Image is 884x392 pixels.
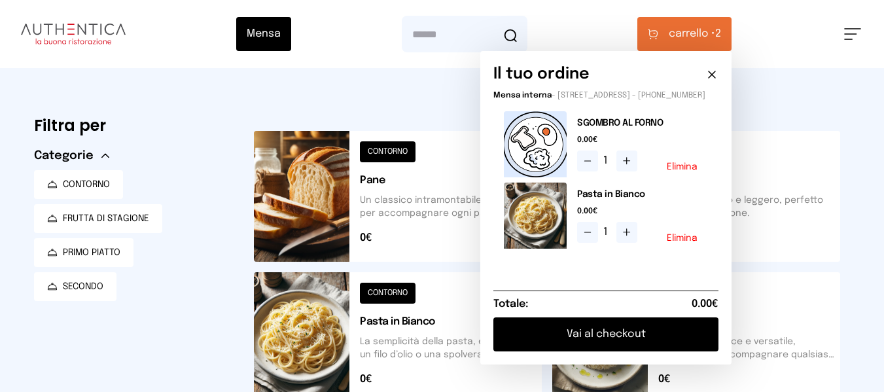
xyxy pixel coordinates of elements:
[493,90,718,101] p: - [STREET_ADDRESS] - [PHONE_NUMBER]
[603,224,611,240] span: 1
[504,183,567,249] img: media
[667,162,698,171] button: Elimina
[236,17,291,51] button: Mensa
[34,272,116,301] button: SECONDO
[63,246,120,259] span: PRIMO PIATTO
[493,64,590,85] h6: Il tuo ordine
[669,26,715,42] span: carrello •
[63,212,149,225] span: FRUTTA DI STAGIONE
[603,153,611,169] span: 1
[34,238,133,267] button: PRIMO PIATTO
[63,280,103,293] span: SECONDO
[504,111,567,177] img: placeholder-product.5564ca1.png
[577,116,708,130] h2: SGOMBRO AL FORNO
[493,296,528,312] h6: Totale:
[692,296,718,312] span: 0.00€
[667,234,698,243] button: Elimina
[637,17,732,51] button: carrello •2
[34,204,162,233] button: FRUTTA DI STAGIONE
[34,147,109,165] button: Categorie
[669,26,721,42] span: 2
[34,147,94,165] span: Categorie
[577,135,708,145] span: 0.00€
[493,317,718,351] button: Vai al checkout
[63,178,110,191] span: CONTORNO
[577,188,708,201] h2: Pasta in Bianco
[493,92,552,99] span: Mensa interna
[577,206,708,217] span: 0.00€
[34,115,233,136] h6: Filtra per
[21,24,126,45] img: logo.8f33a47.png
[34,170,123,199] button: CONTORNO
